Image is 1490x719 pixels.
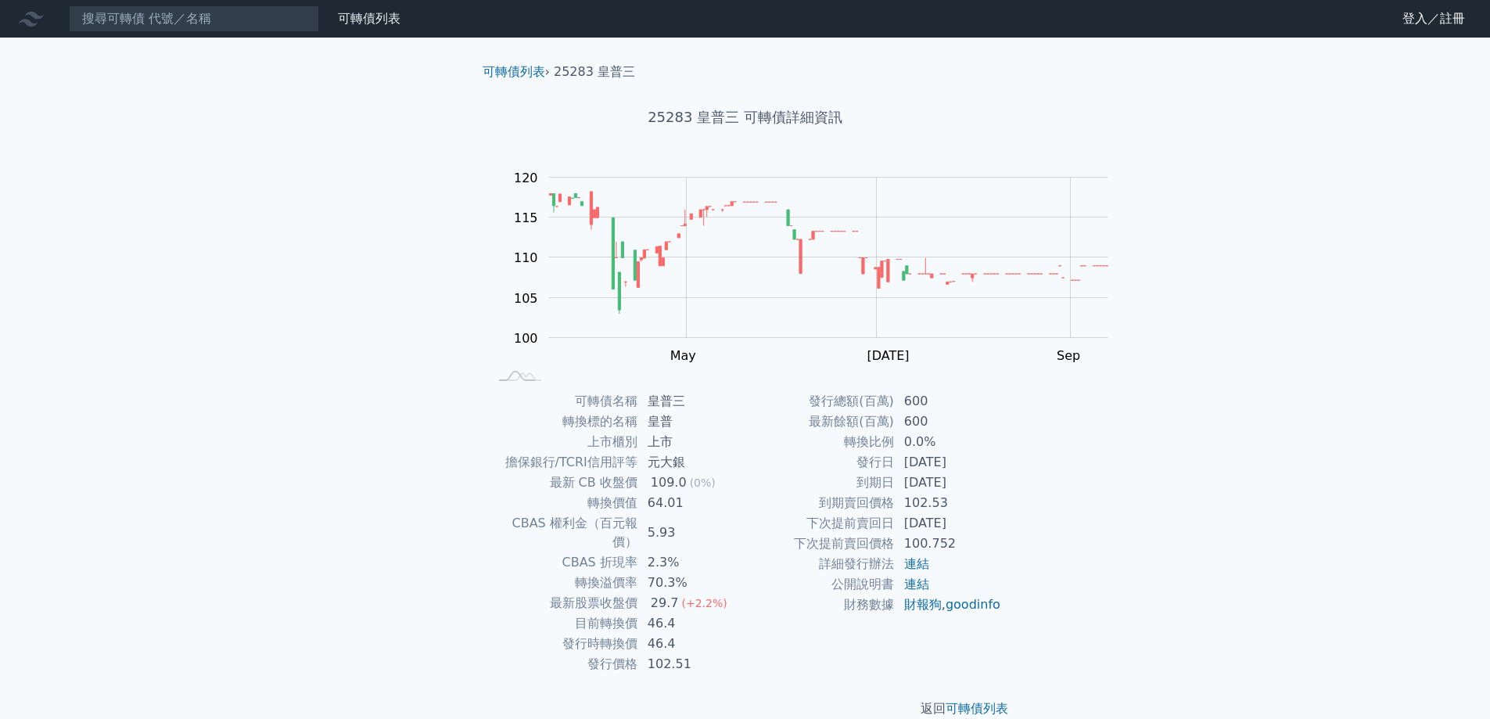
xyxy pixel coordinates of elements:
[514,331,538,346] tspan: 100
[489,513,638,552] td: CBAS 權利金（百元報價）
[904,556,929,571] a: 連結
[489,634,638,654] td: 發行時轉換價
[745,473,895,493] td: 到期日
[638,493,745,513] td: 64.01
[638,654,745,674] td: 102.51
[745,554,895,574] td: 詳細發行辦法
[470,699,1021,718] p: 返回
[638,432,745,452] td: 上市
[489,452,638,473] td: 擔保銀行/TCRI信用評等
[506,171,1132,364] g: Chart
[514,210,538,225] tspan: 115
[470,106,1021,128] h1: 25283 皇普三 可轉債詳細資訊
[489,432,638,452] td: 上市櫃別
[895,493,1002,513] td: 102.53
[489,493,638,513] td: 轉換價值
[489,552,638,573] td: CBAS 折現率
[895,595,1002,615] td: ,
[745,534,895,554] td: 下次提前賣回價格
[895,534,1002,554] td: 100.752
[638,412,745,432] td: 皇普
[895,473,1002,493] td: [DATE]
[489,593,638,613] td: 最新股票收盤價
[514,291,538,306] tspan: 105
[489,473,638,493] td: 最新 CB 收盤價
[489,654,638,674] td: 發行價格
[648,473,690,492] div: 109.0
[946,597,1000,612] a: goodinfo
[483,64,545,79] a: 可轉債列表
[648,594,682,613] div: 29.7
[554,63,635,81] li: 25283 皇普三
[904,597,942,612] a: 財報狗
[745,412,895,432] td: 最新餘額(百萬)
[895,452,1002,473] td: [DATE]
[904,577,929,591] a: 連結
[745,574,895,595] td: 公開說明書
[946,701,1008,716] a: 可轉債列表
[638,573,745,593] td: 70.3%
[638,452,745,473] td: 元大銀
[895,513,1002,534] td: [DATE]
[69,5,319,32] input: 搜尋可轉債 代號／名稱
[867,348,909,363] tspan: [DATE]
[681,597,727,609] span: (+2.2%)
[638,552,745,573] td: 2.3%
[745,493,895,513] td: 到期賣回價格
[895,432,1002,452] td: 0.0%
[690,476,716,489] span: (0%)
[745,391,895,412] td: 發行總額(百萬)
[489,573,638,593] td: 轉換溢價率
[638,513,745,552] td: 5.93
[745,513,895,534] td: 下次提前賣回日
[1390,6,1477,31] a: 登入／註冊
[483,63,550,81] li: ›
[514,171,538,185] tspan: 120
[489,613,638,634] td: 目前轉換價
[745,452,895,473] td: 發行日
[745,432,895,452] td: 轉換比例
[895,391,1002,412] td: 600
[338,11,400,26] a: 可轉債列表
[638,613,745,634] td: 46.4
[745,595,895,615] td: 財務數據
[1057,348,1080,363] tspan: Sep
[638,391,745,412] td: 皇普三
[489,391,638,412] td: 可轉債名稱
[514,250,538,265] tspan: 110
[895,412,1002,432] td: 600
[638,634,745,654] td: 46.4
[489,412,638,432] td: 轉換標的名稱
[670,348,696,363] tspan: May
